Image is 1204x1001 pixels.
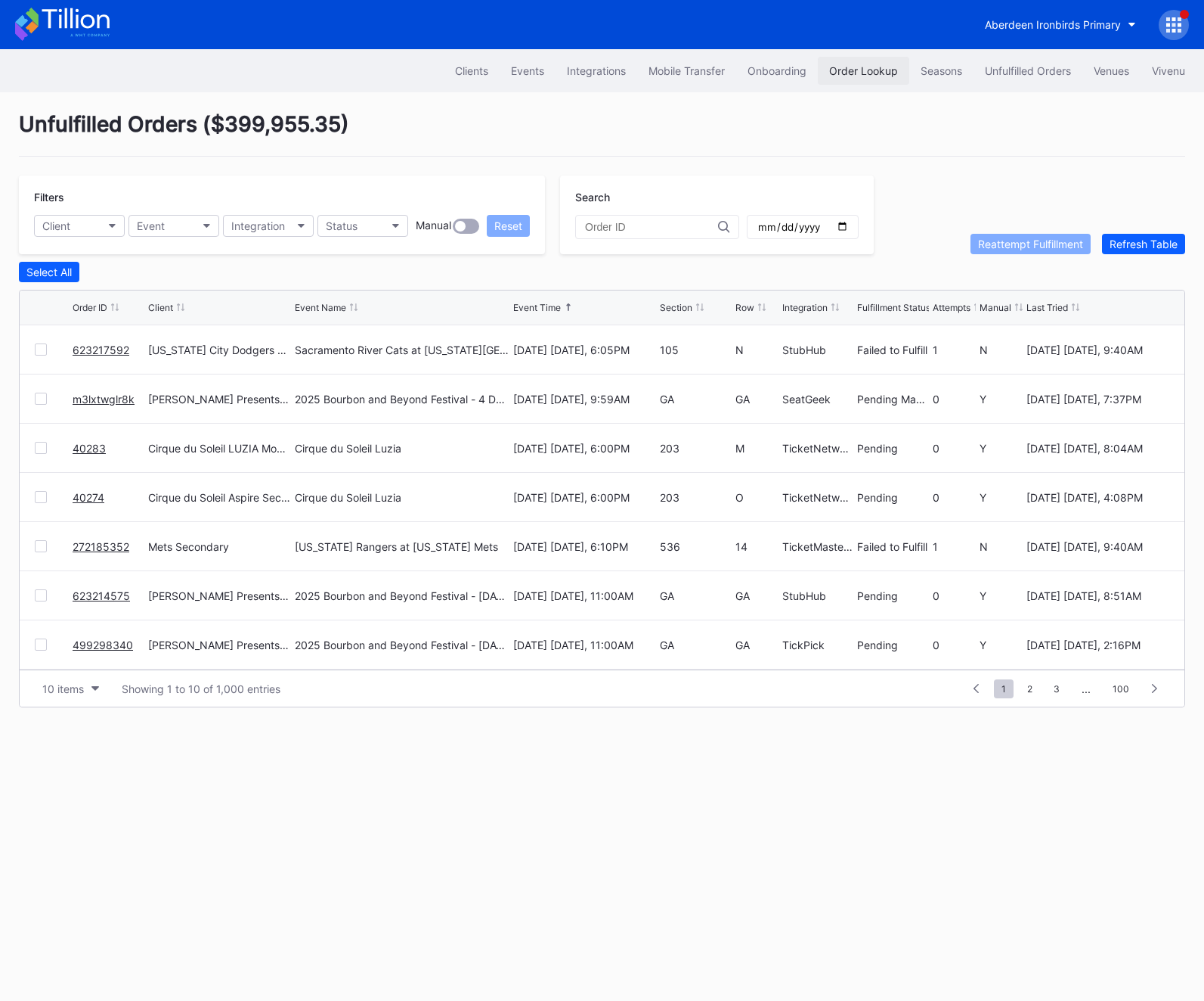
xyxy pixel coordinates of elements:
div: TicketNetwork [782,442,854,455]
div: [DATE] [DATE], 6:10PM [513,540,656,553]
div: Unfulfilled Orders ( $399,955.35 ) [19,111,1185,157]
div: 1 [933,540,976,553]
div: [PERSON_NAME] Presents Secondary [148,639,291,651]
div: Cirque du Soleil Luzia [295,491,401,504]
button: Reset [487,215,530,237]
div: [PERSON_NAME] Presents Secondary [148,393,291,406]
div: Refresh Table [1110,238,1178,250]
div: TickPick [782,639,854,651]
div: GA [660,589,732,602]
div: [PERSON_NAME] Presents Secondary [148,589,291,602]
div: Fulfillment Status [857,302,930,313]
div: 0 [933,442,976,455]
a: 623214575 [73,589,130,602]
div: Search [575,191,859,204]
div: [US_STATE] City Dodgers Secondary [148,344,291,356]
button: Venues [1082,57,1141,85]
div: Y [980,442,1023,455]
div: [DATE] [DATE], 6:00PM [513,491,656,504]
button: Order Lookup [818,57,909,85]
div: StubHub [782,344,854,356]
a: Vivenu [1141,57,1196,85]
div: 0 [933,589,976,602]
div: GA [735,639,778,651]
div: Sacramento River Cats at [US_STATE][GEOGRAPHIC_DATA] Comets [295,344,509,356]
div: 2025 Bourbon and Beyond Festival - [DATE] ([PERSON_NAME], [PERSON_NAME], [PERSON_NAME]) [295,639,509,651]
div: Vivenu [1152,64,1185,77]
div: Integrations [567,64,626,77]
a: 272185352 [73,540,129,553]
div: Mets Secondary [148,540,291,553]
div: Y [980,393,1023,406]
div: 105 [660,344,732,356]
div: Reset [494,219,522,232]
div: 203 [660,491,732,504]
a: 623217592 [73,344,129,356]
button: Reattempt Fulfillment [970,234,1091,254]
div: N [980,344,1023,356]
div: Manual [980,302,1011,313]
button: Mobile Transfer [637,57,736,85]
div: Row [735,302,754,313]
button: Integrations [556,57,637,85]
div: 10 items [42,682,84,695]
button: Events [500,57,556,85]
span: 2 [1020,679,1040,698]
div: Seasons [921,64,962,77]
span: 1 [994,679,1014,698]
div: StubHub [782,589,854,602]
div: 0 [933,491,976,504]
input: Order ID [585,221,718,233]
div: GA [660,393,732,406]
div: Clients [455,64,488,77]
div: Pending [857,639,929,651]
div: Y [980,491,1023,504]
div: Order ID [73,302,107,313]
button: Select All [19,262,79,282]
span: 3 [1046,679,1067,698]
div: [DATE] [DATE], 6:05PM [513,344,656,356]
div: [DATE] [DATE], 9:40AM [1026,540,1169,553]
button: Onboarding [736,57,818,85]
button: Client [34,215,125,237]
button: Clients [444,57,500,85]
div: ... [1070,682,1102,695]
div: [DATE] [DATE], 8:04AM [1026,442,1169,455]
a: m3lxtwglr8k [73,393,135,406]
a: 40283 [73,442,106,455]
div: Aberdeen Ironbirds Primary [985,18,1121,31]
div: [DATE] [DATE], 9:40AM [1026,344,1169,356]
div: Manual [416,219,451,234]
a: 499298340 [73,639,133,651]
div: Pending Manual [857,393,929,406]
div: 536 [660,540,732,553]
div: Pending [857,589,929,602]
div: [DATE] [DATE], 8:51AM [1026,589,1169,602]
div: [DATE] [DATE], 11:00AM [513,589,656,602]
div: [DATE] [DATE], 7:37PM [1026,393,1169,406]
div: Y [980,639,1023,651]
div: GA [735,393,778,406]
div: Order Lookup [829,64,898,77]
span: 100 [1105,679,1137,698]
a: Unfulfilled Orders [973,57,1082,85]
a: 40274 [73,491,104,504]
button: Seasons [909,57,973,85]
div: TicketMasterResale [782,540,854,553]
div: 0 [933,393,976,406]
div: Events [511,64,544,77]
div: Client [148,302,173,313]
div: GA [735,589,778,602]
div: Event Name [295,302,346,313]
button: Integration [223,215,314,237]
div: 1 [933,344,976,356]
div: 203 [660,442,732,455]
div: Failed to Fulfill [857,540,929,553]
div: Failed to Fulfill [857,344,929,356]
